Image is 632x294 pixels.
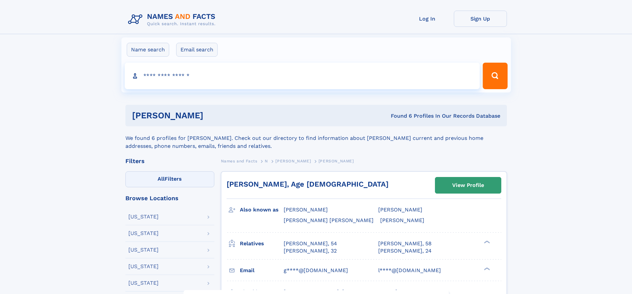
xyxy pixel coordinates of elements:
[158,176,165,182] span: All
[380,217,424,223] span: [PERSON_NAME]
[265,157,268,165] a: N
[482,240,490,244] div: ❯
[454,11,507,27] a: Sign Up
[297,112,500,120] div: Found 6 Profiles In Our Records Database
[128,280,159,286] div: [US_STATE]
[125,63,480,89] input: search input
[128,214,159,219] div: [US_STATE]
[176,43,218,57] label: Email search
[318,159,354,163] span: [PERSON_NAME]
[452,178,484,193] div: View Profile
[125,126,507,150] div: We found 6 profiles for [PERSON_NAME]. Check out our directory to find information about [PERSON_...
[284,206,328,213] span: [PERSON_NAME]
[128,264,159,269] div: [US_STATE]
[128,247,159,253] div: [US_STATE]
[240,238,284,249] h3: Relatives
[378,247,432,255] a: [PERSON_NAME], 24
[401,11,454,27] a: Log In
[378,206,422,213] span: [PERSON_NAME]
[128,231,159,236] div: [US_STATE]
[275,159,311,163] span: [PERSON_NAME]
[483,63,507,89] button: Search Button
[284,247,337,255] a: [PERSON_NAME], 32
[435,177,501,193] a: View Profile
[227,180,388,188] a: [PERSON_NAME], Age [DEMOGRAPHIC_DATA]
[125,195,214,201] div: Browse Locations
[284,217,374,223] span: [PERSON_NAME] [PERSON_NAME]
[132,111,297,120] h1: [PERSON_NAME]
[378,240,432,247] a: [PERSON_NAME], 58
[125,171,214,187] label: Filters
[275,157,311,165] a: [PERSON_NAME]
[240,204,284,215] h3: Also known as
[284,240,337,247] a: [PERSON_NAME], 54
[265,159,268,163] span: N
[240,265,284,276] h3: Email
[125,158,214,164] div: Filters
[125,11,221,29] img: Logo Names and Facts
[127,43,169,57] label: Name search
[482,266,490,271] div: ❯
[221,157,257,165] a: Names and Facts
